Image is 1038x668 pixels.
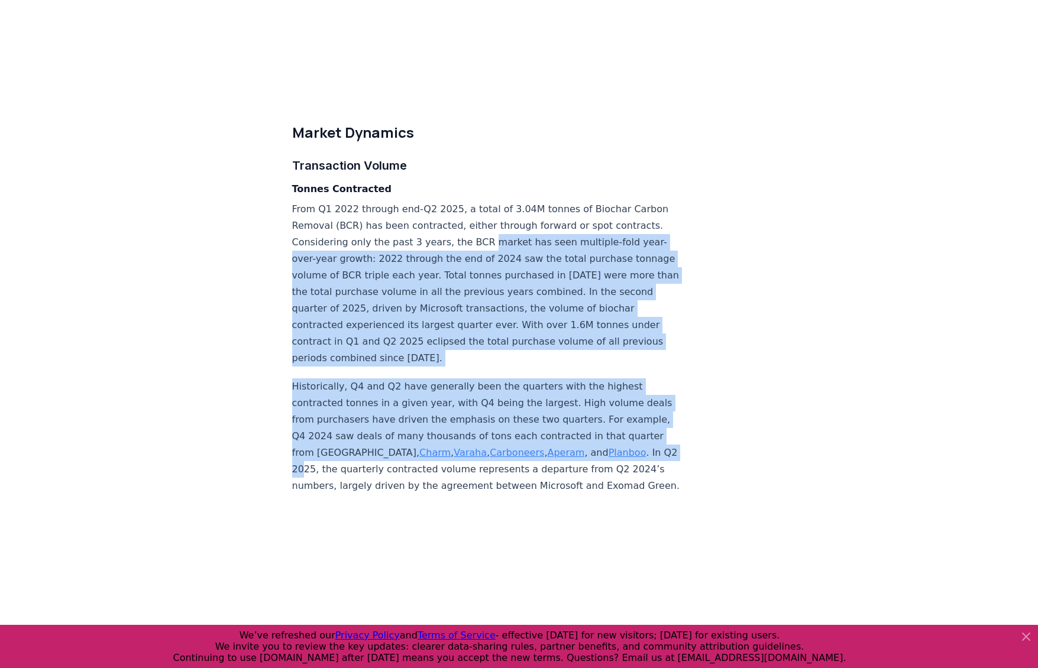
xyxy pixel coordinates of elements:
a: Aperam [547,447,584,458]
a: Charm [419,447,451,458]
p: Historically, Q4 and Q2 have generally been the quarters with the highest contracted tonnes in a ... [292,378,684,494]
h4: Tonnes Contracted [292,182,684,196]
h3: Transaction Volume [292,156,684,175]
a: Planboo [609,447,646,458]
p: From Q1 2022 through end-Q2 2025, a total of 3.04M tonnes of Biochar Carbon Removal (BCR) has bee... [292,201,684,367]
a: Varaha [454,447,487,458]
h2: Market Dynamics [292,123,684,142]
a: Carboneers [490,447,544,458]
